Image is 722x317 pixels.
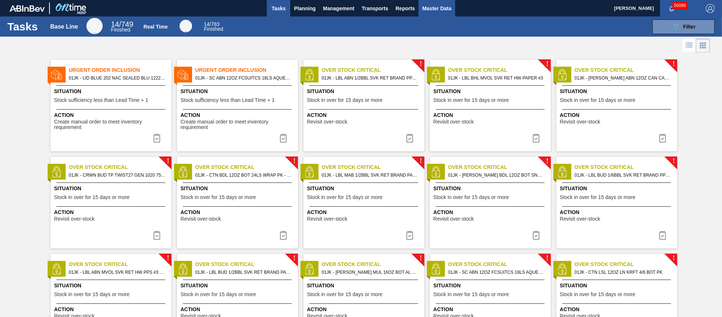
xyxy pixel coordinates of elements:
[322,268,419,276] span: 01JK - CARR MUL 16OZ BOT AL BOT 8/16 AB
[195,163,298,171] span: Over Stock Critical
[51,69,62,80] img: status
[673,255,675,261] span: !
[434,209,549,216] span: Action
[557,263,568,274] img: status
[434,111,549,119] span: Action
[401,228,419,243] button: icon-task complete
[204,22,223,32] div: Real Time
[682,38,696,52] div: List Vision
[307,111,423,119] span: Action
[434,185,549,192] span: Situation
[575,268,671,276] span: 01JK - CTN LSL 12OZ LN KRFT 4/6 BOT PK
[434,195,509,200] span: Stock in over for 15 days or more
[434,97,509,103] span: Stock in over for 15 days or more
[401,131,419,145] div: Complete task: 6938297
[304,69,315,80] img: status
[532,134,541,143] img: icon-task complete
[275,131,292,145] button: icon-task complete
[660,3,684,14] button: Notifications
[575,74,671,82] span: 01JK - CARR ABN 12OZ CAN CAN PK 15/12 CAN AQUEOUS COATING
[527,131,545,145] button: icon-task complete
[673,158,675,164] span: !
[560,216,600,222] span: Revisit over-stock
[293,158,295,164] span: !
[279,231,288,240] img: icon-task complete
[322,74,419,82] span: 01JK - LBL ABN 1/2BBL SVK RET BRAND PPS #4
[307,292,383,297] span: Stock in over for 15 days or more
[69,163,172,171] span: Over Stock Critical
[181,195,256,200] span: Stock in over for 15 days or more
[575,261,677,268] span: Over Stock Critical
[560,97,636,103] span: Stock in over for 15 days or more
[546,61,548,67] span: !
[448,66,551,74] span: Over Stock Critical
[181,88,296,95] span: Situation
[420,255,422,261] span: !
[434,306,549,313] span: Action
[307,195,383,200] span: Stock in over for 15 days or more
[54,185,170,192] span: Situation
[658,134,667,143] img: icon-task complete
[54,88,170,95] span: Situation
[69,66,172,74] span: Urgent Order Inclusion
[560,119,600,125] span: Revisit over-stock
[434,88,549,95] span: Situation
[430,69,441,80] img: status
[181,306,296,313] span: Action
[54,119,170,130] span: Create manual order to meet inventory requirement
[307,306,423,313] span: Action
[307,282,423,290] span: Situation
[448,268,545,276] span: 01JK - SC ABN 12OZ FCSUITCS 18LS AQUEOUS COATING
[270,4,287,13] span: Tasks
[557,166,568,177] img: status
[152,231,161,240] img: icon-task complete
[434,292,509,297] span: Stock in over for 15 days or more
[322,171,419,179] span: 01JK - LBL MAB 1/2BBL SVK RET BRAND PAPER #4 NAC
[658,231,667,240] img: icon-task complete
[204,26,223,32] span: Finished
[69,261,172,268] span: Over Stock Critical
[304,263,315,274] img: status
[527,131,545,145] div: Complete task: 6938308
[546,255,548,261] span: !
[401,228,419,243] div: Complete task: 6938379
[560,209,675,216] span: Action
[706,4,715,13] img: Logout
[54,282,170,290] span: Situation
[323,4,354,13] span: Management
[293,255,295,261] span: !
[560,195,636,200] span: Stock in over for 15 days or more
[448,171,545,179] span: 01JK - CARR BDL 12OZ BOT SNUG 12/12 12OZ BOT AQUEOUS COATING
[204,21,210,27] span: 14
[111,27,130,33] span: Finished
[307,185,423,192] span: Situation
[54,111,170,119] span: Action
[275,131,292,145] div: Complete task: 6939189
[177,263,188,274] img: status
[152,134,161,143] img: icon-task complete
[54,216,95,222] span: Revisit over-stock
[307,97,383,103] span: Stock in over for 15 days or more
[195,171,292,179] span: 01JK - CTN BDL 12OZ BOT 24LS WRAP PK - POST PRINT
[683,24,696,30] span: Filter
[181,209,296,216] span: Action
[294,4,316,13] span: Planning
[10,5,45,12] img: TNhmsLtSVTkK8tSr43FrP2fwEKptu5GPRR3wAAAABJRU5ErkJggg==
[575,163,677,171] span: Over Stock Critical
[434,282,549,290] span: Situation
[575,171,671,179] span: 01JK - LBL BUD 1/6BBL SVK RET BRAND PPS #4
[560,292,636,297] span: Stock in over for 15 days or more
[401,131,419,145] button: icon-task complete
[69,171,166,179] span: 01JK - CRWN BUD TP TWIST27 GEN 1020 75# 1-COLR
[181,282,296,290] span: Situation
[51,263,62,274] img: status
[654,131,671,145] button: icon-task complete
[181,292,256,297] span: Stock in over for 15 days or more
[275,228,292,243] button: icon-task complete
[673,1,688,10] span: 50086
[167,255,169,261] span: !
[69,74,166,82] span: 01JK - LID BLUE 202 NAC SEALED BLU 1222 MCC EPOXY
[696,38,710,52] div: Card Vision
[54,306,170,313] span: Action
[181,119,296,130] span: Create manual order to meet inventory requirement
